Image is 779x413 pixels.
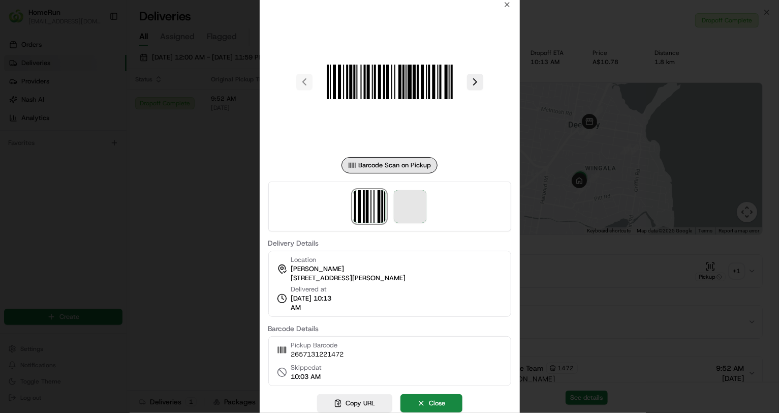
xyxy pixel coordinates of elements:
span: Location [291,255,317,264]
button: Close [400,394,462,412]
span: [STREET_ADDRESS][PERSON_NAME] [291,274,406,283]
span: [PERSON_NAME] [291,264,345,274]
label: Barcode Details [268,325,511,332]
img: barcode_scan_on_pickup image [353,190,386,223]
span: [DATE] 10:13 AM [291,294,338,312]
span: 2657131221472 [291,350,344,359]
span: 10:03 AM [291,372,322,381]
div: Barcode Scan on Pickup [341,157,438,173]
span: Pickup Barcode [291,341,344,350]
button: Copy URL [317,394,392,412]
img: barcode_scan_on_pickup image [317,9,463,155]
label: Delivery Details [268,240,511,247]
span: Delivered at [291,285,338,294]
span: Skipped at [291,363,322,372]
